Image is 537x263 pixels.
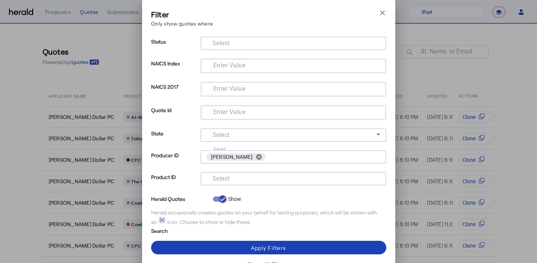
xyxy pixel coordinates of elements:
[207,38,380,47] mat-chip-grid: Selection
[151,82,197,105] p: NAICS 2017
[251,244,286,252] div: Apply Filters
[213,108,246,116] mat-label: Enter Value
[213,85,246,92] mat-label: Enter Value
[151,128,197,150] p: State
[252,154,265,160] button: remove Raffi Kodikian
[151,209,386,226] div: Herald occasionally creates quotes on your behalf for testing purposes, which will be shown with ...
[207,61,379,70] mat-chip-grid: Selection
[151,194,210,203] p: Herald Quotes
[207,84,379,93] mat-chip-grid: Selection
[151,36,197,58] p: Status
[207,152,380,162] mat-chip-grid: Selection
[151,20,213,27] p: Only show quotes where
[151,58,197,82] p: NAICS Index
[151,9,213,20] h3: Filter
[151,241,386,254] button: Apply Filters
[207,107,379,116] mat-chip-grid: Selection
[213,62,246,69] mat-label: Enter Value
[151,226,210,235] p: Search
[213,131,230,138] mat-label: Select
[226,195,242,203] label: Show
[151,150,197,172] p: Producer ID
[213,146,226,152] mat-label: Select
[211,153,252,161] span: [PERSON_NAME]
[151,172,197,194] p: Product ID
[151,105,197,128] p: Quote Id
[213,40,230,47] mat-label: Select
[213,175,230,182] mat-label: Select
[207,173,380,182] mat-chip-grid: Selection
